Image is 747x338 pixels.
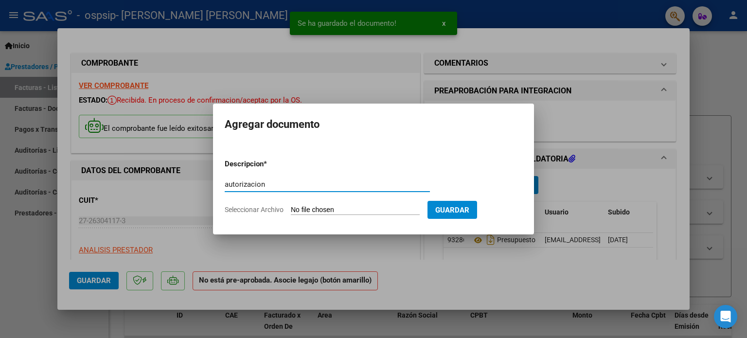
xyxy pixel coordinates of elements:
div: Open Intercom Messenger [714,305,737,328]
button: Guardar [427,201,477,219]
span: Seleccionar Archivo [225,206,284,213]
span: Guardar [435,206,469,214]
p: Descripcion [225,159,314,170]
h2: Agregar documento [225,115,522,134]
